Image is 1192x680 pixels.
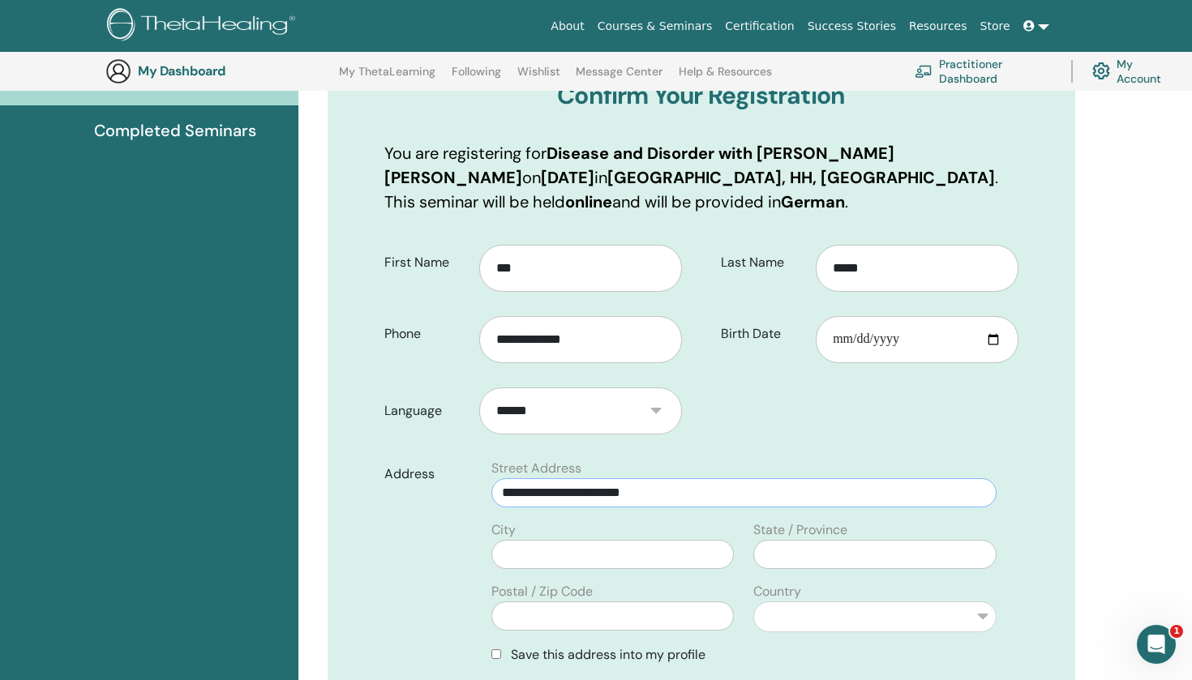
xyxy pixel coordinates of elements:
[372,396,479,426] label: Language
[544,11,590,41] a: About
[718,11,800,41] a: Certification
[565,191,612,212] b: online
[384,143,894,188] b: Disease and Disorder with [PERSON_NAME] [PERSON_NAME]
[709,247,816,278] label: Last Name
[541,167,594,188] b: [DATE]
[781,191,845,212] b: German
[709,319,816,349] label: Birth Date
[105,58,131,84] img: generic-user-icon.jpg
[576,65,662,91] a: Message Center
[915,65,933,78] img: chalkboard-teacher.svg
[384,141,1019,214] p: You are registering for on in . This seminar will be held and will be provided in .
[491,459,581,478] label: Street Address
[801,11,903,41] a: Success Stories
[1170,625,1183,638] span: 1
[974,11,1017,41] a: Store
[903,11,974,41] a: Resources
[138,63,300,79] h3: My Dashboard
[372,247,479,278] label: First Name
[1137,625,1176,664] iframe: Intercom live chat
[511,646,705,663] span: Save this address into my profile
[491,582,593,601] label: Postal / Zip Code
[107,8,301,45] img: logo.png
[591,11,719,41] a: Courses & Seminars
[607,167,995,188] b: [GEOGRAPHIC_DATA], HH, [GEOGRAPHIC_DATA]
[94,118,256,143] span: Completed Seminars
[372,459,482,490] label: Address
[339,65,435,91] a: My ThetaLearning
[517,65,560,91] a: Wishlist
[679,65,772,91] a: Help & Resources
[1092,53,1174,89] a: My Account
[372,319,479,349] label: Phone
[491,520,516,540] label: City
[753,582,801,601] label: Country
[915,53,1052,89] a: Practitioner Dashboard
[753,520,847,540] label: State / Province
[1092,58,1110,83] img: cog.svg
[452,65,501,91] a: Following
[384,81,1019,110] h3: Confirm Your Registration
